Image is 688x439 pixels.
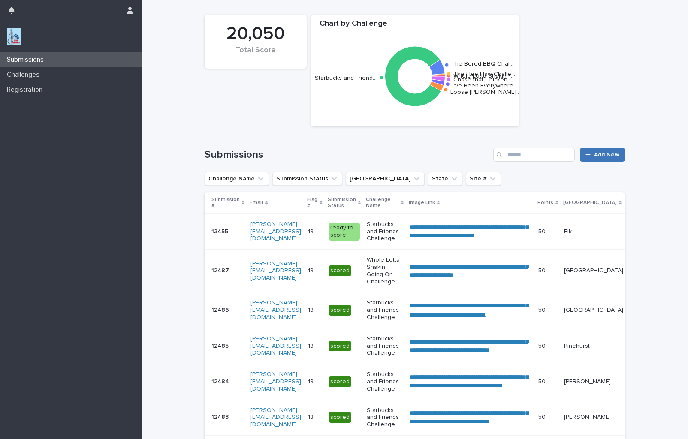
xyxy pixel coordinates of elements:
a: [PERSON_NAME][EMAIL_ADDRESS][DOMAIN_NAME] [250,336,301,356]
p: 50 [538,305,547,314]
button: Submission Status [272,172,342,186]
p: 18 [308,265,315,274]
p: [PERSON_NAME] [564,378,623,385]
p: 18 [308,376,315,385]
p: 12487 [211,265,231,274]
p: 13455 [211,226,230,235]
div: Total Score [219,46,292,64]
p: Image Link [409,198,435,207]
p: Submission Status [328,195,356,211]
p: 18 [308,305,315,314]
p: [GEOGRAPHIC_DATA] [564,267,623,274]
p: Submissions [3,56,51,64]
p: Pinehurst [564,343,623,350]
p: 50 [538,412,547,421]
p: Elk [564,228,623,235]
p: 50 [538,376,547,385]
p: Starbucks and Friends Challenge [367,221,403,242]
img: jxsLJbdS1eYBI7rVAS4p [7,28,21,45]
p: Starbucks and Friends Challenge [367,407,403,428]
div: scored [329,376,351,387]
div: scored [329,265,351,276]
p: Starbucks and Friends Challenge [367,335,403,357]
p: Starbucks and Friends Challenge [367,371,403,392]
a: [PERSON_NAME][EMAIL_ADDRESS][DOMAIN_NAME] [250,371,301,392]
button: Site # [466,172,501,186]
p: Registration [3,86,49,94]
a: [PERSON_NAME][EMAIL_ADDRESS][DOMAIN_NAME] [250,407,301,428]
input: Search [493,148,575,162]
p: 18 [308,412,315,421]
p: 50 [538,341,547,350]
a: [PERSON_NAME][EMAIL_ADDRESS][DOMAIN_NAME] [250,300,301,320]
a: [PERSON_NAME][EMAIL_ADDRESS][DOMAIN_NAME] [250,221,301,242]
p: 12485 [211,341,230,350]
p: Submission # [211,195,240,211]
text: The Bored BBQ Chall… [451,61,515,67]
p: Whole Lotta Shakin’ Going On Challenge [367,256,403,285]
p: Starbucks and Friends Challenge [367,299,403,321]
a: Add New [580,148,625,162]
text: Starbucks and Friend… [315,75,377,81]
div: scored [329,341,351,352]
p: 18 [308,226,315,235]
p: 12486 [211,305,231,314]
p: 18 [308,341,315,350]
button: Closest City [346,172,425,186]
p: 50 [538,226,547,235]
div: scored [329,305,351,316]
p: [GEOGRAPHIC_DATA] [564,307,623,314]
p: Challenge Name [366,195,399,211]
p: 12483 [211,412,230,421]
p: Challenges [3,71,46,79]
div: 20,050 [219,23,292,45]
text: Loose [PERSON_NAME]… [450,89,520,95]
div: ready to score [329,223,360,241]
p: 50 [538,265,547,274]
p: Points [537,198,553,207]
p: [GEOGRAPHIC_DATA] [563,198,617,207]
p: [PERSON_NAME] [564,414,623,421]
text: The Hee Haw Challe… [453,71,515,77]
button: State [428,172,462,186]
h1: Submissions [205,149,490,161]
button: Challenge Name [205,172,269,186]
p: Email [250,198,263,207]
p: Flag # [307,195,317,211]
div: Chart by Challenge [311,19,519,33]
span: Add New [594,152,619,158]
a: [PERSON_NAME][EMAIL_ADDRESS][DOMAIN_NAME] [250,261,301,281]
p: 12484 [211,376,231,385]
div: scored [329,412,351,423]
text: I've Been Everywhere… [453,83,517,89]
text: Chase that Chicken C… [453,77,517,83]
